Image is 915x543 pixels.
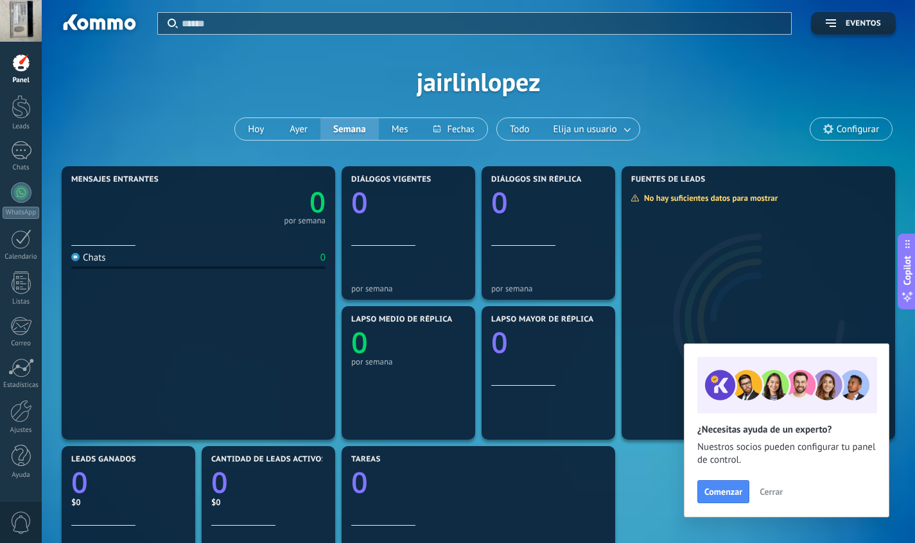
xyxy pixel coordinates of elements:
span: Cerrar [760,487,783,496]
div: por semana [351,284,466,293]
span: Leads ganados [71,455,136,464]
span: Lapso medio de réplica [351,315,453,324]
text: 0 [491,183,508,222]
div: $0 [71,497,186,508]
div: por semana [351,357,466,366]
div: Ayuda [3,471,40,479]
a: 0 [211,463,326,502]
span: Diálogos vigentes [351,175,431,184]
span: Copilot [901,256,914,286]
div: Leads [3,123,40,131]
div: Listas [3,298,40,306]
button: Mes [379,118,421,140]
span: Lapso mayor de réplica [491,315,593,324]
div: No hay suficientes datos para mostrar [631,193,787,203]
span: Fuentes de leads [631,175,706,184]
span: Configurar [837,124,879,135]
button: Semana [320,118,379,140]
a: 0 [198,182,326,221]
a: 0 [351,463,606,502]
span: Mensajes entrantes [71,175,159,184]
text: 0 [309,182,326,221]
button: Elija un usuario [543,118,640,140]
text: 0 [351,463,368,502]
div: Correo [3,340,40,348]
div: Estadísticas [3,381,40,390]
span: Nuestros socios pueden configurar tu panel de control. [697,441,876,467]
div: $0 [211,497,326,508]
text: 0 [351,323,368,362]
button: Eventos [811,12,896,35]
button: Todo [497,118,543,140]
span: Comenzar [704,487,742,496]
text: 0 [211,463,228,502]
button: Fechas [421,118,487,140]
span: Diálogos sin réplica [491,175,582,184]
span: Cantidad de leads activos [211,455,326,464]
div: por semana [491,284,606,293]
div: por semana [284,218,326,224]
button: Cerrar [754,482,789,501]
span: Elija un usuario [551,121,620,138]
text: 0 [491,323,508,362]
span: Tareas [351,455,381,464]
div: WhatsApp [3,207,39,219]
button: Hoy [235,118,277,140]
span: Eventos [846,19,881,28]
div: Chats [3,164,40,172]
button: Comenzar [697,480,749,503]
div: Chats [71,252,106,264]
div: Calendario [3,253,40,261]
div: Ajustes [3,426,40,435]
a: 0 [71,463,186,502]
div: 0 [320,252,326,264]
button: Ayer [277,118,320,140]
text: 0 [351,183,368,222]
h2: ¿Necesitas ayuda de un experto? [697,424,876,436]
text: 0 [71,463,88,502]
img: Chats [71,253,80,261]
div: Panel [3,76,40,85]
